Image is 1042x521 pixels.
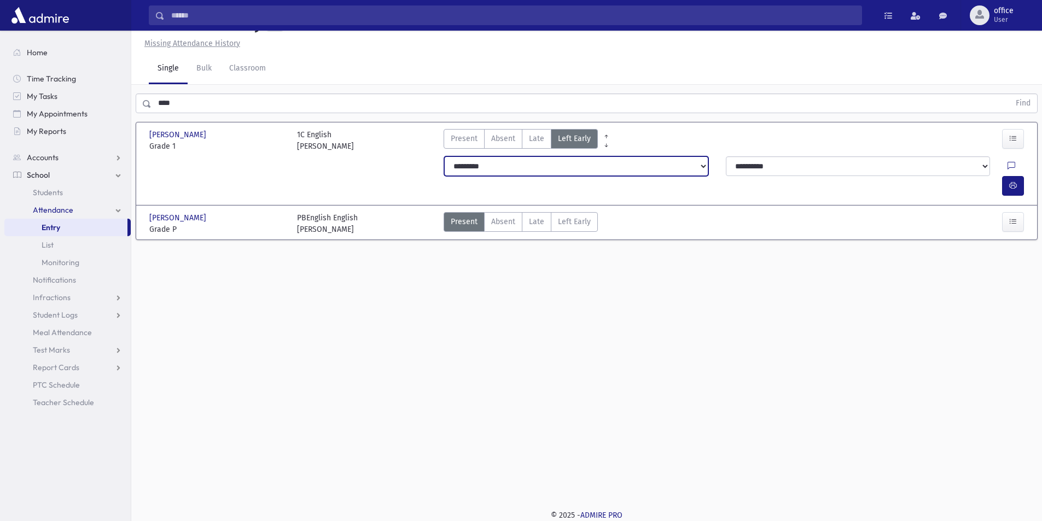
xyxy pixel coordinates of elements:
[140,39,240,48] a: Missing Attendance History
[4,359,131,376] a: Report Cards
[149,129,208,141] span: [PERSON_NAME]
[994,15,1014,24] span: User
[451,216,478,227] span: Present
[33,345,70,355] span: Test Marks
[558,216,591,227] span: Left Early
[4,271,131,289] a: Notifications
[451,133,478,144] span: Present
[33,292,71,302] span: Infractions
[4,236,131,254] a: List
[149,212,208,224] span: [PERSON_NAME]
[4,289,131,306] a: Infractions
[27,74,76,84] span: Time Tracking
[33,327,92,337] span: Meal Attendance
[4,44,131,61] a: Home
[491,216,515,227] span: Absent
[4,105,131,122] a: My Appointments
[444,129,598,152] div: AttTypes
[27,48,48,57] span: Home
[27,126,66,136] span: My Reports
[27,170,50,180] span: School
[33,205,73,215] span: Attendance
[4,87,131,105] a: My Tasks
[4,306,131,324] a: Student Logs
[149,141,286,152] span: Grade 1
[4,394,131,411] a: Teacher Schedule
[27,109,88,119] span: My Appointments
[4,70,131,87] a: Time Tracking
[42,240,54,250] span: List
[33,310,78,320] span: Student Logs
[558,133,591,144] span: Left Early
[4,184,131,201] a: Students
[165,5,861,25] input: Search
[33,380,80,390] span: PTC Schedule
[149,510,1024,521] div: © 2025 -
[27,153,59,162] span: Accounts
[444,212,598,235] div: AttTypes
[33,397,94,407] span: Teacher Schedule
[4,166,131,184] a: School
[9,4,72,26] img: AdmirePro
[4,254,131,271] a: Monitoring
[188,54,220,84] a: Bulk
[144,39,240,48] u: Missing Attendance History
[529,133,544,144] span: Late
[297,129,354,152] div: 1C English [PERSON_NAME]
[994,7,1014,15] span: office
[42,257,79,267] span: Monitoring
[4,201,131,219] a: Attendance
[42,223,60,232] span: Entry
[27,91,57,101] span: My Tasks
[297,212,358,235] div: PBEnglish English [PERSON_NAME]
[4,149,131,166] a: Accounts
[529,216,544,227] span: Late
[149,54,188,84] a: Single
[220,54,275,84] a: Classroom
[4,122,131,140] a: My Reports
[4,219,127,236] a: Entry
[1009,94,1037,113] button: Find
[4,376,131,394] a: PTC Schedule
[33,275,76,285] span: Notifications
[4,324,131,341] a: Meal Attendance
[149,224,286,235] span: Grade P
[4,341,131,359] a: Test Marks
[33,362,79,372] span: Report Cards
[491,133,515,144] span: Absent
[33,188,63,197] span: Students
